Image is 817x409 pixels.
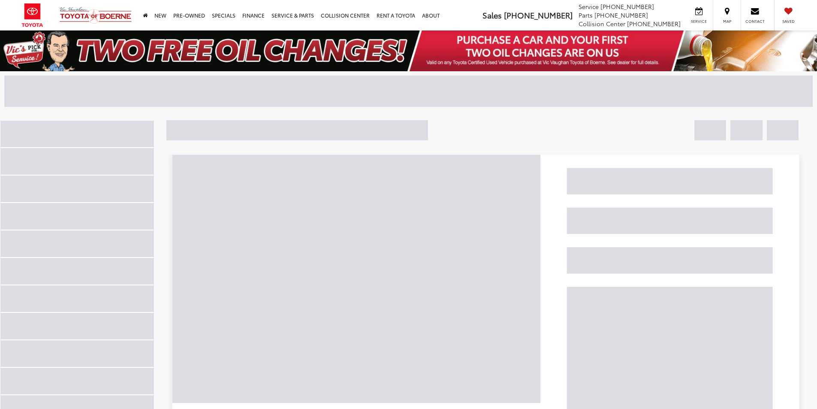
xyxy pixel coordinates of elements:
span: [PHONE_NUMBER] [627,19,681,28]
span: [PHONE_NUMBER] [594,11,648,19]
span: Collision Center [579,19,625,28]
span: Service [689,18,708,24]
span: Contact [745,18,765,24]
span: Service [579,2,599,11]
span: [PHONE_NUMBER] [504,9,573,21]
span: Parts [579,11,593,19]
span: Sales [482,9,502,21]
span: Map [718,18,736,24]
span: [PHONE_NUMBER] [600,2,654,11]
img: Vic Vaughan Toyota of Boerne [59,6,132,24]
span: Saved [779,18,798,24]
